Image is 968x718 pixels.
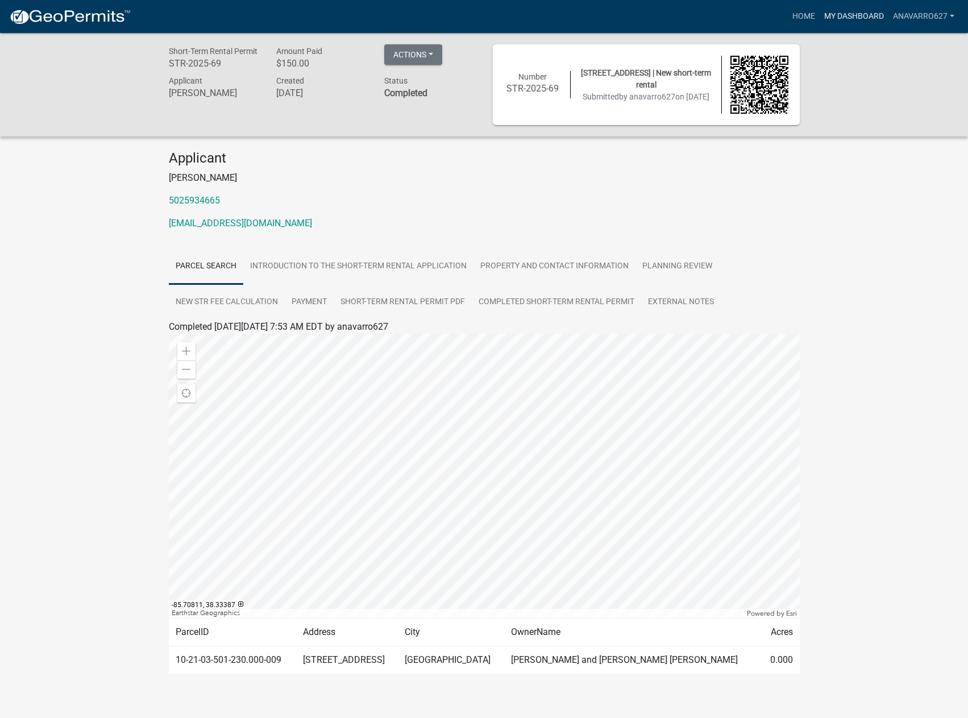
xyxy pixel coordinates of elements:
div: Find my location [177,384,196,402]
td: Address [296,618,398,646]
td: 0.000 [761,646,799,674]
span: Applicant [169,76,202,85]
a: External Notes [641,284,721,321]
a: Planning Review [635,248,719,285]
td: City [398,618,504,646]
a: Payment [285,284,334,321]
span: Number [518,72,547,81]
button: Actions [384,44,442,65]
a: Introduction to the Short-Term Rental Application [243,248,473,285]
a: My Dashboard [820,6,888,27]
a: 5025934665 [169,195,220,206]
h6: $150.00 [276,58,367,69]
td: OwnerName [504,618,761,646]
a: Parcel search [169,248,243,285]
div: Zoom out [177,360,196,379]
a: [EMAIL_ADDRESS][DOMAIN_NAME] [169,218,312,229]
span: Completed [DATE][DATE] 7:53 AM EDT by anavarro627 [169,321,388,332]
a: Completed Short-Term Rental Permit [472,284,641,321]
span: Amount Paid [276,47,322,56]
td: [PERSON_NAME] and [PERSON_NAME] [PERSON_NAME] [504,646,761,674]
td: ParcelID [169,618,296,646]
p: [PERSON_NAME] [169,171,800,185]
a: Esri [786,609,797,617]
td: [GEOGRAPHIC_DATA] [398,646,504,674]
a: Property and Contact Information [473,248,635,285]
strong: Completed [384,88,427,98]
div: Earthstar Geographics [169,609,744,618]
td: 10-21-03-501-230.000-009 [169,646,296,674]
img: QR code [730,56,788,114]
h6: STR-2025-69 [169,58,260,69]
span: Created [276,76,304,85]
td: [STREET_ADDRESS] [296,646,398,674]
span: by anavarro627 [619,92,675,101]
h4: Applicant [169,150,800,167]
a: Home [788,6,820,27]
span: Submitted on [DATE] [583,92,709,101]
span: Short-Term Rental Permit [169,47,257,56]
span: [STREET_ADDRESS] | New short-term rental [581,68,711,89]
div: Zoom in [177,342,196,360]
td: Acres [761,618,799,646]
a: anavarro627 [888,6,959,27]
span: Status [384,76,408,85]
h6: STR-2025-69 [504,83,562,94]
a: Short-Term Rental Permit PDF [334,284,472,321]
h6: [PERSON_NAME] [169,88,260,98]
h6: [DATE] [276,88,367,98]
a: New STR Fee Calculation [169,284,285,321]
div: Powered by [744,609,800,618]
